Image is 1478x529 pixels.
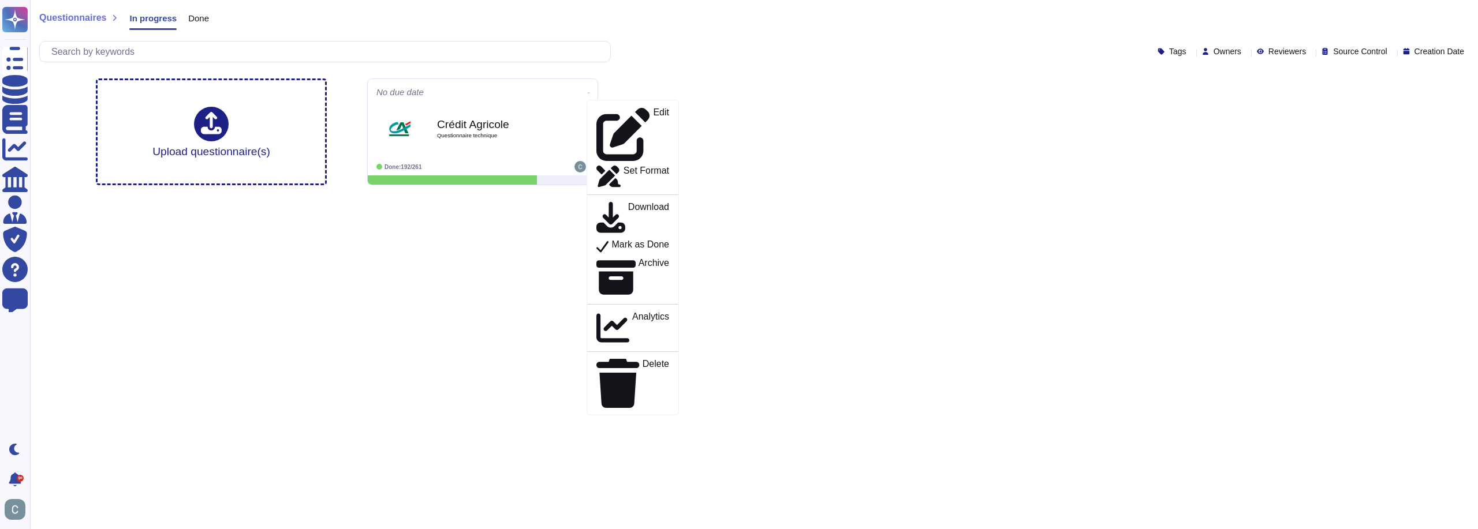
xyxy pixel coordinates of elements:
input: Search by keywords [46,42,610,62]
span: Done: 192/261 [385,164,422,170]
span: Tags [1169,47,1186,55]
img: Logo [385,114,414,143]
span: In progress [129,14,177,22]
img: user [5,499,25,520]
a: Set Format [587,163,678,189]
img: user [574,161,586,172]
p: Analytics [632,312,669,344]
span: Source Control [1333,47,1387,55]
a: Download [587,200,678,237]
span: Creation Date [1414,47,1464,55]
a: Delete [587,357,678,410]
p: Download [628,202,669,235]
p: Edit [653,108,669,161]
button: user [2,497,33,522]
p: Delete [643,359,669,408]
p: Archive [639,258,669,297]
a: Archive [587,256,678,299]
span: Done [188,14,209,22]
p: Mark as Done [611,240,669,253]
p: Set Format [624,166,669,187]
div: Upload questionnaire(s) [152,107,270,157]
span: Questionnaire technique [437,133,553,138]
b: Crédit Agricole [437,119,553,130]
span: Questionnaires [39,13,106,22]
a: Analytics [587,309,678,347]
a: Mark as Done [587,237,678,256]
span: No due date [376,88,424,96]
div: 9+ [17,475,24,482]
a: Edit [587,105,678,163]
span: Reviewers [1268,47,1306,55]
span: Owners [1214,47,1241,55]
